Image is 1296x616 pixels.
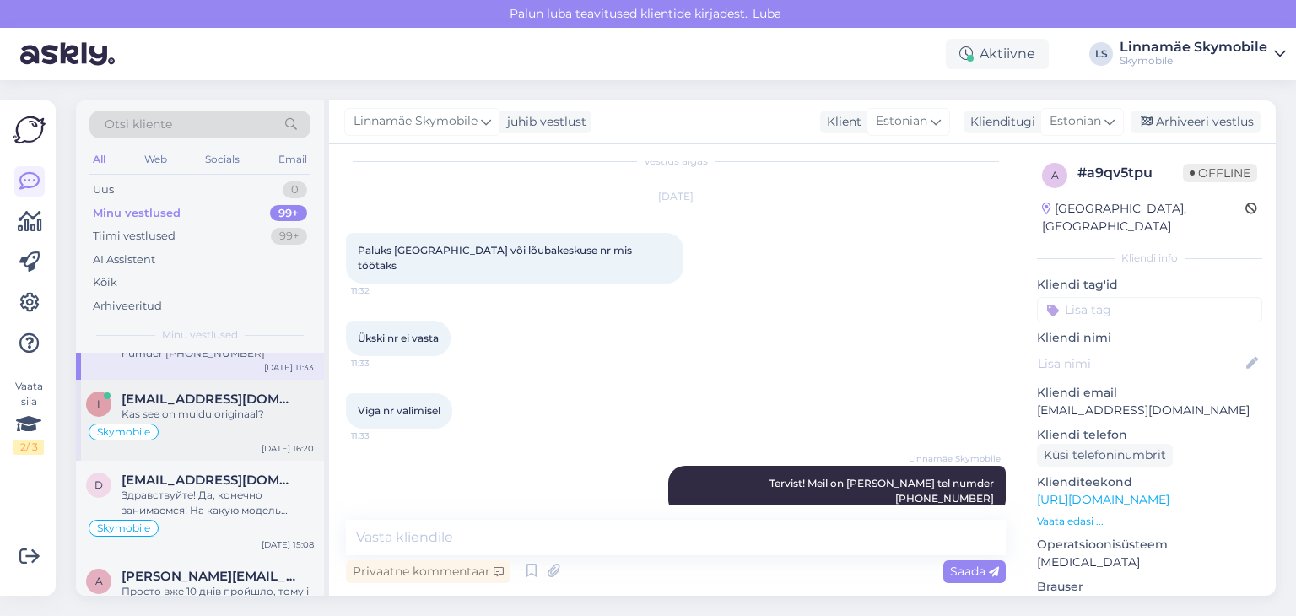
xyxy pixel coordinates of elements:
span: 11:33 [351,430,414,442]
div: All [89,149,109,170]
a: Linnamäe SkymobileSkymobile [1120,41,1286,68]
div: Küsi telefoninumbrit [1037,444,1173,467]
div: juhib vestlust [500,113,586,131]
span: Otsi kliente [105,116,172,133]
div: [DATE] 16:20 [262,442,314,455]
div: Arhiveeritud [93,298,162,315]
a: [URL][DOMAIN_NAME] [1037,492,1169,507]
p: Kliendi nimi [1037,329,1262,347]
span: a [1051,169,1059,181]
div: Vaata siia [13,379,44,455]
div: Privaatne kommentaar [346,560,510,583]
span: d [94,478,103,491]
span: Paluks [GEOGRAPHIC_DATA] või lõubakeskuse nr mis töötaks [358,244,634,272]
div: 99+ [271,228,307,245]
div: Kas see on muidu originaal? [121,407,314,422]
div: Kõik [93,274,117,291]
span: Estonian [876,112,927,131]
span: ilmar.poobus@outlook.com [121,392,297,407]
p: Kliendi tag'id [1037,276,1262,294]
p: Klienditeekond [1037,473,1262,491]
span: 11:33 [351,357,414,370]
div: Vestlus algas [346,154,1006,169]
p: Operatsioonisüsteem [1037,536,1262,554]
div: [DATE] [346,189,1006,204]
div: Arhiveeri vestlus [1131,111,1261,133]
div: 0 [283,181,307,198]
div: LS [1089,42,1113,66]
span: Linnamäe Skymobile [354,112,478,131]
div: Aktiivne [946,39,1049,69]
div: Kliendi info [1037,251,1262,266]
span: Luba [748,6,786,21]
div: 2 / 3 [13,440,44,455]
div: Здравствуйте! Да, конечно занимаемся! На какую модель телефона вас интересует защитное стекло? [121,488,314,518]
p: [MEDICAL_DATA] [1037,554,1262,571]
div: Uus [93,181,114,198]
div: [DATE] 11:33 [264,361,314,374]
div: Klienditugi [964,113,1035,131]
span: Skymobile [97,427,150,437]
span: Viga nr valimisel [358,404,440,417]
div: # a9qv5tpu [1077,163,1183,183]
div: Linnamäe Skymobile [1120,41,1267,54]
span: Tervist! Meil on [PERSON_NAME] tel numder [PHONE_NUMBER] [769,477,996,505]
span: 11:32 [351,284,414,297]
p: Brauser [1037,578,1262,596]
span: i [97,397,100,410]
span: Linnamäe Skymobile [909,452,1001,465]
span: Skymobile [97,523,150,533]
span: Minu vestlused [162,327,238,343]
span: daniil.jurov@gmail.com [121,473,297,488]
div: Web [141,149,170,170]
div: Просто вже 10 днів пройшло, тому і питаю :) [121,584,314,614]
span: Estonian [1050,112,1101,131]
div: Skymobile [1120,54,1267,68]
div: 99+ [270,205,307,222]
p: Kliendi email [1037,384,1262,402]
input: Lisa tag [1037,297,1262,322]
div: [GEOGRAPHIC_DATA], [GEOGRAPHIC_DATA] [1042,200,1245,235]
input: Lisa nimi [1038,354,1243,373]
span: Offline [1183,164,1257,182]
div: AI Assistent [93,251,155,268]
span: artur.rieznik@gmail.com [121,569,297,584]
span: a [95,575,103,587]
span: Saada [950,564,999,579]
div: Minu vestlused [93,205,181,222]
img: Askly Logo [13,114,46,146]
span: Ükski nr ei vasta [358,332,439,344]
div: Tiimi vestlused [93,228,175,245]
div: Socials [202,149,243,170]
div: [DATE] 15:08 [262,538,314,551]
div: Email [275,149,310,170]
div: Klient [820,113,861,131]
p: Vaata edasi ... [1037,514,1262,529]
p: Kliendi telefon [1037,426,1262,444]
p: [EMAIL_ADDRESS][DOMAIN_NAME] [1037,402,1262,419]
